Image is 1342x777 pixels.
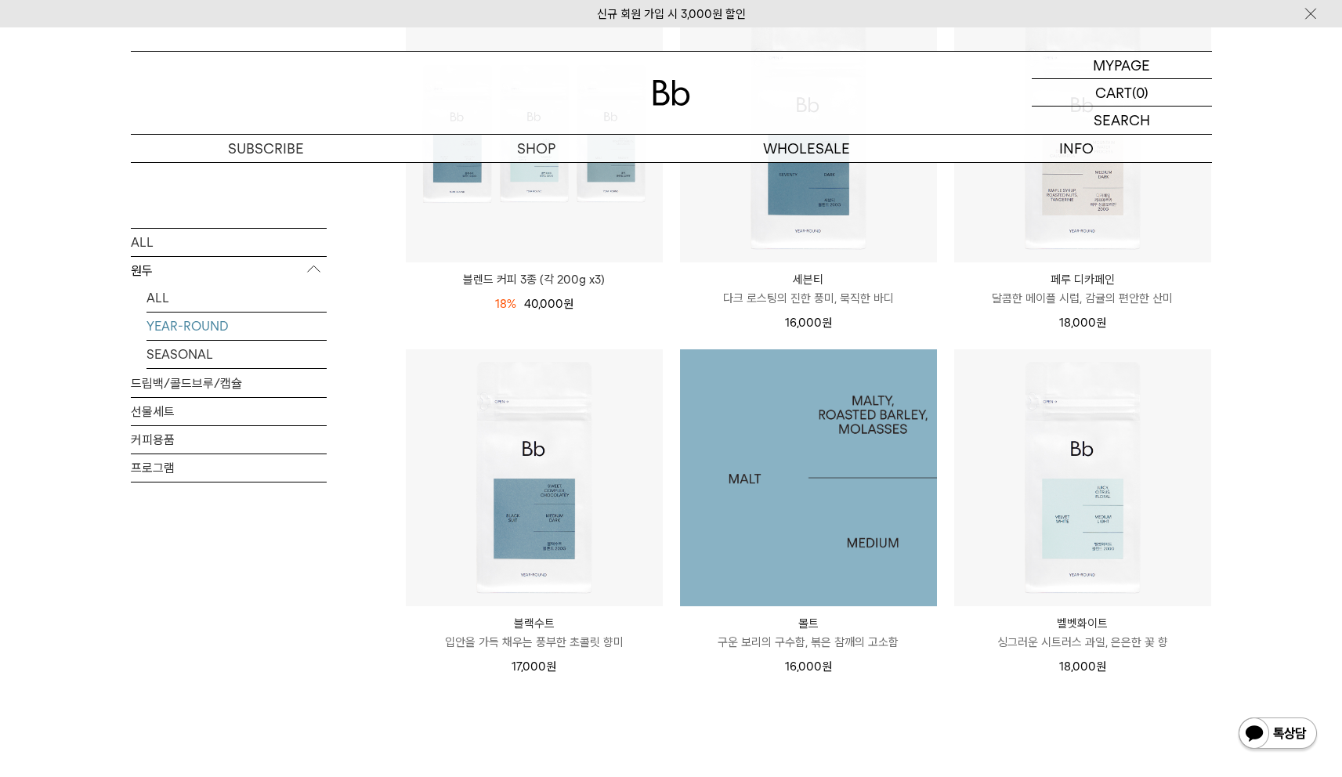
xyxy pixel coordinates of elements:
[785,660,832,674] span: 16,000
[954,270,1211,308] a: 페루 디카페인 달콤한 메이플 시럽, 감귤의 편안한 산미
[131,369,327,396] a: 드립백/콜드브루/캡슐
[406,633,663,652] p: 입안을 가득 채우는 풍부한 초콜릿 향미
[131,135,401,162] a: SUBSCRIBE
[680,270,937,289] p: 세븐티
[1237,716,1318,754] img: 카카오톡 채널 1:1 채팅 버튼
[146,312,327,339] a: YEAR-ROUND
[146,340,327,367] a: SEASONAL
[131,256,327,284] p: 원두
[563,297,573,311] span: 원
[1032,79,1212,107] a: CART (0)
[1059,660,1106,674] span: 18,000
[131,397,327,425] a: 선물세트
[1059,316,1106,330] span: 18,000
[597,7,746,21] a: 신규 회원 가입 시 3,000원 할인
[495,295,516,313] div: 18%
[546,660,556,674] span: 원
[954,614,1211,652] a: 벨벳화이트 싱그러운 시트러스 과일, 은은한 꽃 향
[785,316,832,330] span: 16,000
[524,297,573,311] span: 40,000
[406,614,663,633] p: 블랙수트
[822,316,832,330] span: 원
[406,270,663,289] a: 블렌드 커피 3종 (각 200g x3)
[512,660,556,674] span: 17,000
[954,633,1211,652] p: 싱그러운 시트러스 과일, 은은한 꽃 향
[680,289,937,308] p: 다크 로스팅의 진한 풍미, 묵직한 바디
[1132,79,1148,106] p: (0)
[1093,52,1150,78] p: MYPAGE
[401,135,671,162] a: SHOP
[131,454,327,481] a: 프로그램
[954,349,1211,606] img: 벨벳화이트
[1032,52,1212,79] a: MYPAGE
[131,425,327,453] a: 커피용품
[406,349,663,606] img: 블랙수트
[671,135,942,162] p: WHOLESALE
[1096,316,1106,330] span: 원
[1095,79,1132,106] p: CART
[680,349,937,606] a: 몰트
[954,270,1211,289] p: 페루 디카페인
[954,614,1211,633] p: 벨벳화이트
[680,614,937,652] a: 몰트 구운 보리의 구수함, 볶은 참깨의 고소함
[822,660,832,674] span: 원
[1096,660,1106,674] span: 원
[131,228,327,255] a: ALL
[680,270,937,308] a: 세븐티 다크 로스팅의 진한 풍미, 묵직한 바디
[146,284,327,311] a: ALL
[942,135,1212,162] p: INFO
[954,289,1211,308] p: 달콤한 메이플 시럽, 감귤의 편안한 산미
[680,614,937,633] p: 몰트
[680,633,937,652] p: 구운 보리의 구수함, 볶은 참깨의 고소함
[680,349,937,606] img: 1000000026_add2_06.jpg
[406,614,663,652] a: 블랙수트 입안을 가득 채우는 풍부한 초콜릿 향미
[653,80,690,106] img: 로고
[1094,107,1150,134] p: SEARCH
